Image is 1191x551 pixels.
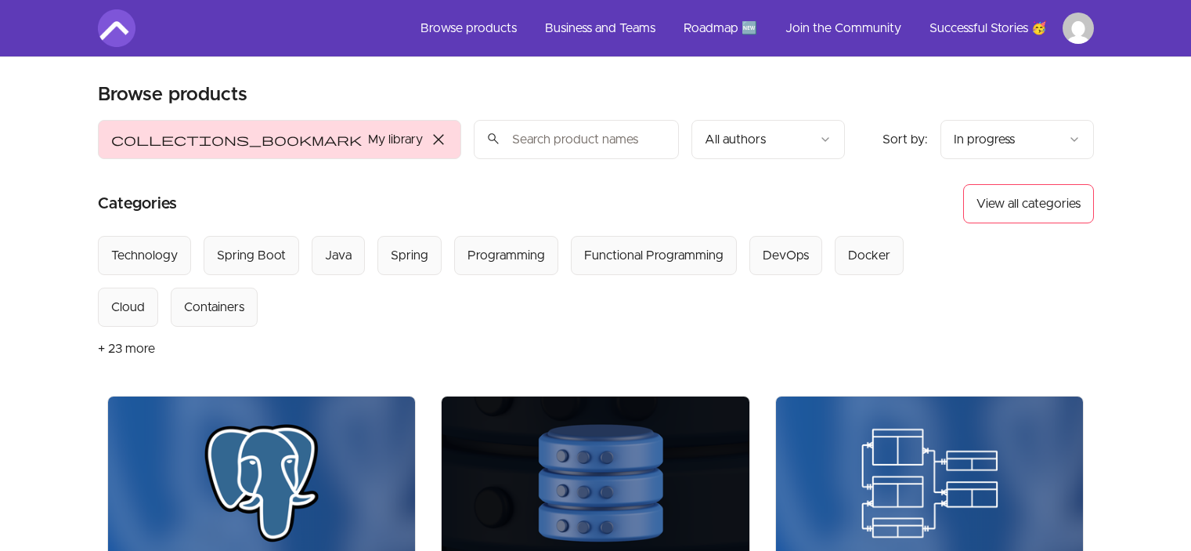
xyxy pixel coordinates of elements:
div: Spring Boot [217,246,286,265]
div: Containers [184,298,244,317]
div: Functional Programming [584,246,724,265]
div: Docker [848,246,890,265]
a: Join the Community [773,9,914,47]
a: Successful Stories 🥳 [917,9,1059,47]
img: Profile image for Dusan Djosic [1063,13,1094,44]
nav: Main [408,9,1094,47]
div: Java [325,246,352,265]
div: Programming [467,246,545,265]
span: Sort by: [882,133,928,146]
button: Filter by My library [98,120,461,159]
input: Search product names [474,120,679,159]
span: close [429,130,448,149]
button: Product sort options [940,120,1094,159]
span: collections_bookmark [111,130,362,149]
a: Business and Teams [532,9,668,47]
img: Amigoscode logo [98,9,135,47]
div: DevOps [763,246,809,265]
a: Roadmap 🆕 [671,9,770,47]
button: + 23 more [98,327,155,371]
a: Browse products [408,9,529,47]
div: Technology [111,246,178,265]
h1: Browse products [98,82,247,107]
button: View all categories [963,184,1094,223]
h2: Categories [98,184,177,223]
div: Spring [391,246,428,265]
span: search [486,128,500,150]
button: Filter by author [691,120,845,159]
div: Cloud [111,298,145,317]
